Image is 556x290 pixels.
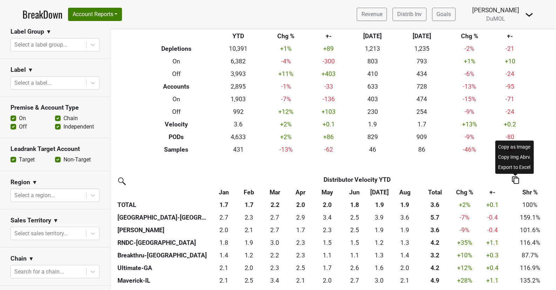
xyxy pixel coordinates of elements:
[289,249,313,262] td: 2.2561684210526316
[211,186,236,199] th: Jan: activate to sort column ascending
[420,263,450,272] div: 4.2
[473,6,520,15] div: [PERSON_NAME]
[452,249,478,262] td: +10 %
[398,131,447,143] td: 909
[139,105,214,118] th: Off
[309,131,348,143] td: +86
[493,105,528,118] td: -24
[344,263,366,272] div: 2.6
[289,186,313,199] th: Apr: activate to sort column ascending
[478,199,507,211] td: +0.1
[398,55,447,68] td: 793
[313,236,342,249] td: 1.5032549019607842
[46,28,52,36] span: ▼
[263,226,287,235] div: 2.7
[263,93,309,106] td: -7 %
[391,186,419,199] th: Aug: activate to sort column ascending
[11,145,100,153] h3: Leadrank Target Account
[19,123,27,131] label: Off
[211,236,236,249] td: 1.7866666666666668
[493,93,528,106] td: -71
[398,93,447,106] td: 474
[342,236,367,249] td: 1.4655632183908047
[487,15,506,22] span: DuMOL
[214,30,263,43] th: YTD
[452,199,478,211] td: +2 %
[19,114,26,123] label: On
[237,211,262,224] td: 2.2866666666666666
[357,8,387,21] a: Revenue
[309,105,348,118] td: +103
[507,224,553,236] td: 101.6%
[497,162,533,172] div: Export to Excel
[419,199,452,211] th: 3.6
[238,213,260,222] div: 2.3
[452,274,478,287] td: +28 %
[237,236,262,249] td: 1.9320754716981132
[497,152,533,162] div: Copy Img Abrv.
[493,143,528,156] td: -40
[344,213,366,222] div: 2.5
[512,177,519,184] img: Copy to clipboard
[63,123,94,131] label: Independent
[344,226,366,235] div: 2.5
[116,274,211,287] th: Maverick-IL
[263,213,287,222] div: 2.7
[213,213,235,222] div: 2.7
[480,276,506,285] div: +1.1
[398,30,447,43] th: [DATE]
[348,131,397,143] td: 829
[369,226,390,235] div: 1.9
[315,213,340,222] div: 3.4
[116,211,211,224] th: [GEOGRAPHIC_DATA]-[GEOGRAPHIC_DATA]
[309,68,348,81] td: +403
[344,251,366,260] div: 1.1
[447,131,493,143] td: -9 %
[419,211,452,224] th: 5.716134408602151
[507,236,553,249] td: 116.4%
[391,236,419,249] td: 1.2898260869565217
[480,213,506,222] div: -0.4
[313,199,342,211] th: 2.0
[213,263,235,272] div: 2.1
[290,238,311,247] div: 2.3
[342,211,367,224] td: 2.4648440366972477
[238,251,260,260] div: 1.2
[309,118,348,131] td: +0.1
[28,255,34,263] span: ▼
[398,68,447,81] td: 434
[262,249,289,262] td: 2.176817391304348
[11,104,100,111] h3: Premise & Account Type
[447,81,493,93] td: -13 %
[391,199,419,211] th: 1.9
[214,93,263,106] td: 1,903
[139,81,214,93] th: Accounts
[348,68,397,81] td: 410
[342,262,367,274] td: 2.563103448275862
[369,263,390,272] div: 1.6
[213,226,235,235] div: 2.0
[237,186,262,199] th: Feb: activate to sort column ascending
[263,143,309,156] td: -13 %
[419,262,452,274] th: 4.198814814814815
[342,199,367,211] th: 1.8
[342,224,367,236] td: 2.4532280701754385
[391,262,419,274] td: 1.9840625
[237,262,262,274] td: 2.0375
[478,186,507,199] th: +-: activate to sort column ascending
[313,211,342,224] td: 3.4357189542483657
[493,81,528,93] td: -95
[63,156,91,164] label: Non-Target
[238,263,260,272] div: 2.0
[419,186,452,199] th: Total: activate to sort column ascending
[263,55,309,68] td: -4 %
[116,249,211,262] th: Breakthru-[GEOGRAPHIC_DATA]
[11,28,44,35] h3: Label Group
[369,238,390,247] div: 1.2
[452,186,478,199] th: Chg %: activate to sort column ascending
[214,43,263,55] td: 10,391
[420,213,450,222] div: 5.7
[398,81,447,93] td: 728
[393,276,417,285] div: 2.1
[213,251,235,260] div: 1.4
